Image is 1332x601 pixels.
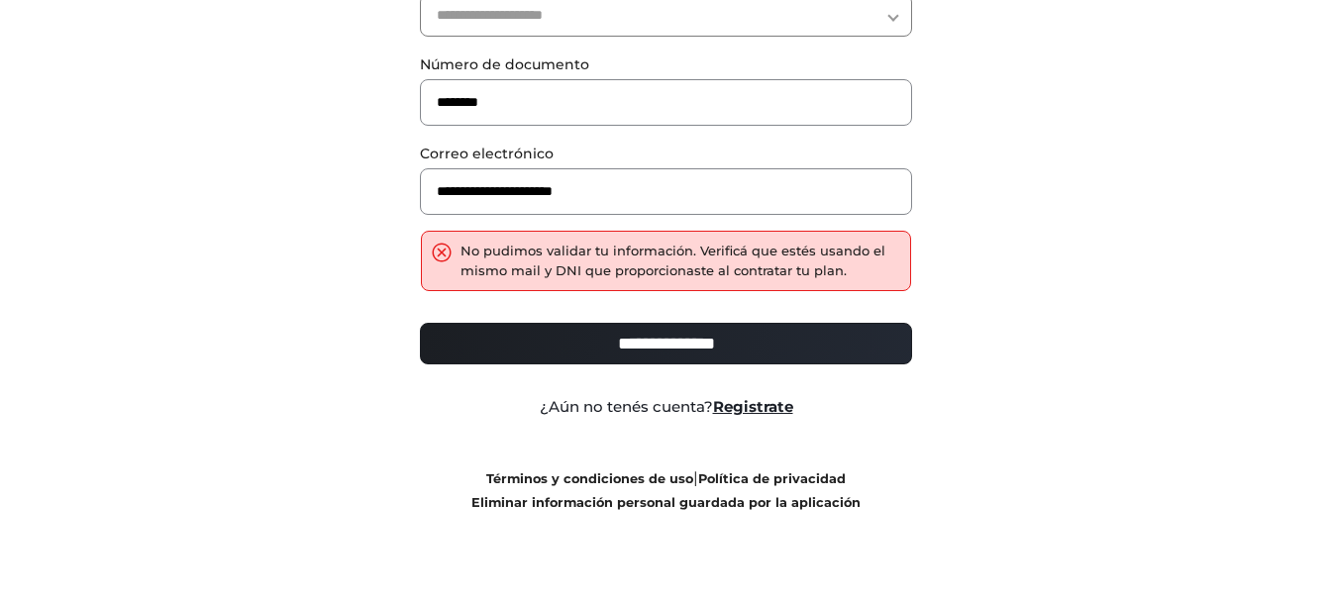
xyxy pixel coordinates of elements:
[405,396,927,419] div: ¿Aún no tenés cuenta?
[713,397,793,416] a: Registrate
[461,242,900,280] div: No pudimos validar tu información. Verificá que estés usando el mismo mail y DNI que proporcionas...
[405,466,927,514] div: |
[471,495,861,510] a: Eliminar información personal guardada por la aplicación
[486,471,693,486] a: Términos y condiciones de uso
[420,54,912,75] label: Número de documento
[420,144,912,164] label: Correo electrónico
[698,471,846,486] a: Política de privacidad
